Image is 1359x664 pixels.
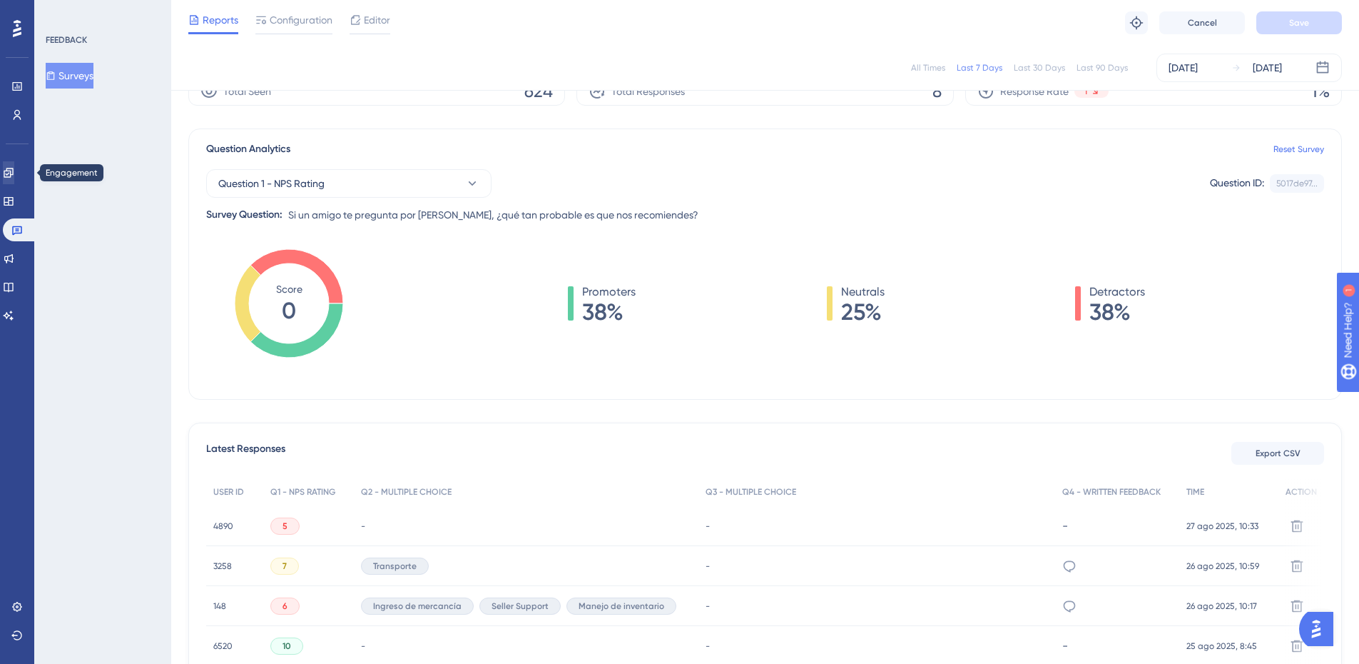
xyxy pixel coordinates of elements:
[492,600,549,612] span: Seller Support
[706,520,710,532] span: -
[1299,608,1342,650] iframe: UserGuiding AI Assistant Launcher
[1089,301,1145,323] span: 38%
[283,640,291,652] span: 10
[34,4,89,21] span: Need Help?
[957,62,1002,74] div: Last 7 Days
[1253,59,1282,76] div: [DATE]
[1062,639,1173,653] div: -
[1169,59,1198,76] div: [DATE]
[46,63,93,89] button: Surveys
[1076,62,1128,74] div: Last 90 Days
[1186,560,1259,572] span: 26 ago 2025, 10:59
[283,560,287,572] span: 7
[1188,17,1217,29] span: Cancel
[206,169,492,198] button: Question 1 - NPS Rating
[1089,283,1145,301] span: Detractors
[288,206,698,223] span: Si un amigo te pregunta por [PERSON_NAME], ¿qué tan probable es que nos recomiendes?
[841,301,885,323] span: 25%
[213,486,244,498] span: USER ID
[582,283,636,301] span: Promoters
[1186,486,1204,498] span: TIME
[270,486,335,498] span: Q1 - NPS RATING
[283,520,287,532] span: 5
[524,80,553,103] span: 624
[1256,448,1301,459] span: Export CSV
[283,600,287,612] span: 6
[1159,11,1245,34] button: Cancel
[1062,519,1173,533] div: -
[46,34,87,46] div: FEEDBACK
[206,141,290,158] span: Question Analytics
[1286,486,1317,498] span: ACTION
[1289,17,1309,29] span: Save
[213,520,233,532] span: 4890
[1256,11,1342,34] button: Save
[206,206,283,223] div: Survey Question:
[203,11,238,29] span: Reports
[364,11,390,29] span: Editor
[1084,86,1087,97] span: 1
[706,600,710,612] span: -
[1231,442,1324,465] button: Export CSV
[1000,83,1069,100] span: Response Rate
[213,600,226,612] span: 148
[841,283,885,301] span: Neutrals
[1273,144,1324,155] a: Reset Survey
[206,441,285,466] span: Latest Responses
[276,283,302,295] tspan: Score
[270,11,332,29] span: Configuration
[213,640,233,652] span: 6520
[706,640,710,652] span: -
[373,600,462,612] span: Ingreso de mercancía
[373,560,417,572] span: Transporte
[582,301,636,323] span: 38%
[1062,486,1161,498] span: Q4 - WRITTEN FEEDBACK
[579,600,664,612] span: Manejo de inventario
[1210,174,1264,193] div: Question ID:
[706,486,796,498] span: Q3 - MULTIPLE CHOICE
[282,297,296,324] tspan: 0
[361,486,452,498] span: Q2 - MULTIPLE CHOICE
[1186,600,1257,612] span: 26 ago 2025, 10:17
[361,520,365,532] span: -
[213,560,232,572] span: 3258
[218,175,325,192] span: Question 1 - NPS Rating
[706,560,710,572] span: -
[911,62,945,74] div: All Times
[223,83,271,100] span: Total Seen
[1186,640,1257,652] span: 25 ago 2025, 8:45
[99,7,103,19] div: 1
[1276,178,1318,189] div: 5017de97...
[1311,80,1330,103] span: 1%
[1014,62,1065,74] div: Last 30 Days
[1186,520,1258,532] span: 27 ago 2025, 10:33
[611,83,685,100] span: Total Responses
[932,80,942,103] span: 8
[361,640,365,652] span: -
